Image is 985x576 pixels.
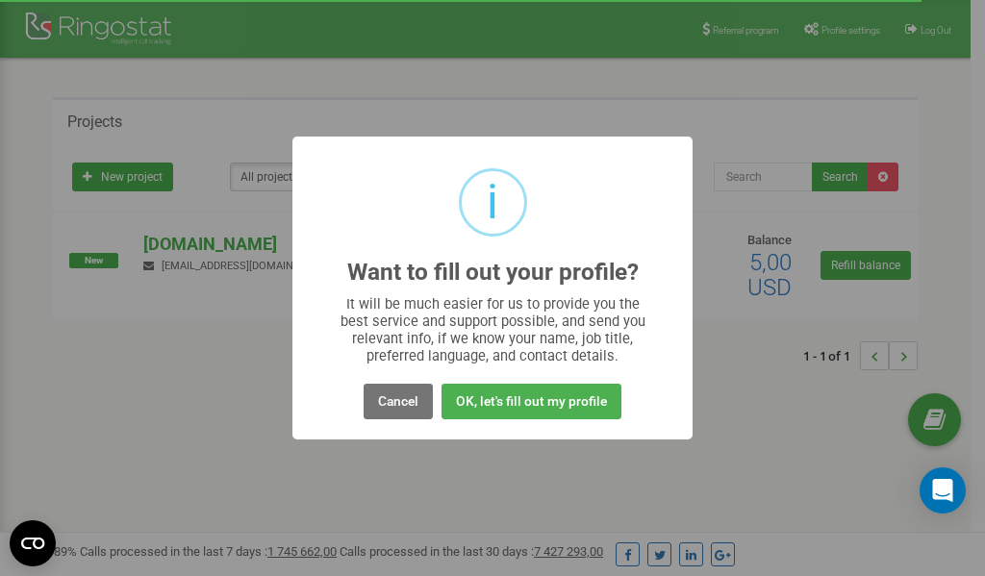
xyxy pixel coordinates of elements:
div: Open Intercom Messenger [920,467,966,513]
button: OK, let's fill out my profile [442,384,621,419]
div: It will be much easier for us to provide you the best service and support possible, and send you ... [331,295,655,364]
button: Cancel [364,384,433,419]
button: Open CMP widget [10,520,56,566]
h2: Want to fill out your profile? [347,260,639,286]
div: i [487,171,498,234]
